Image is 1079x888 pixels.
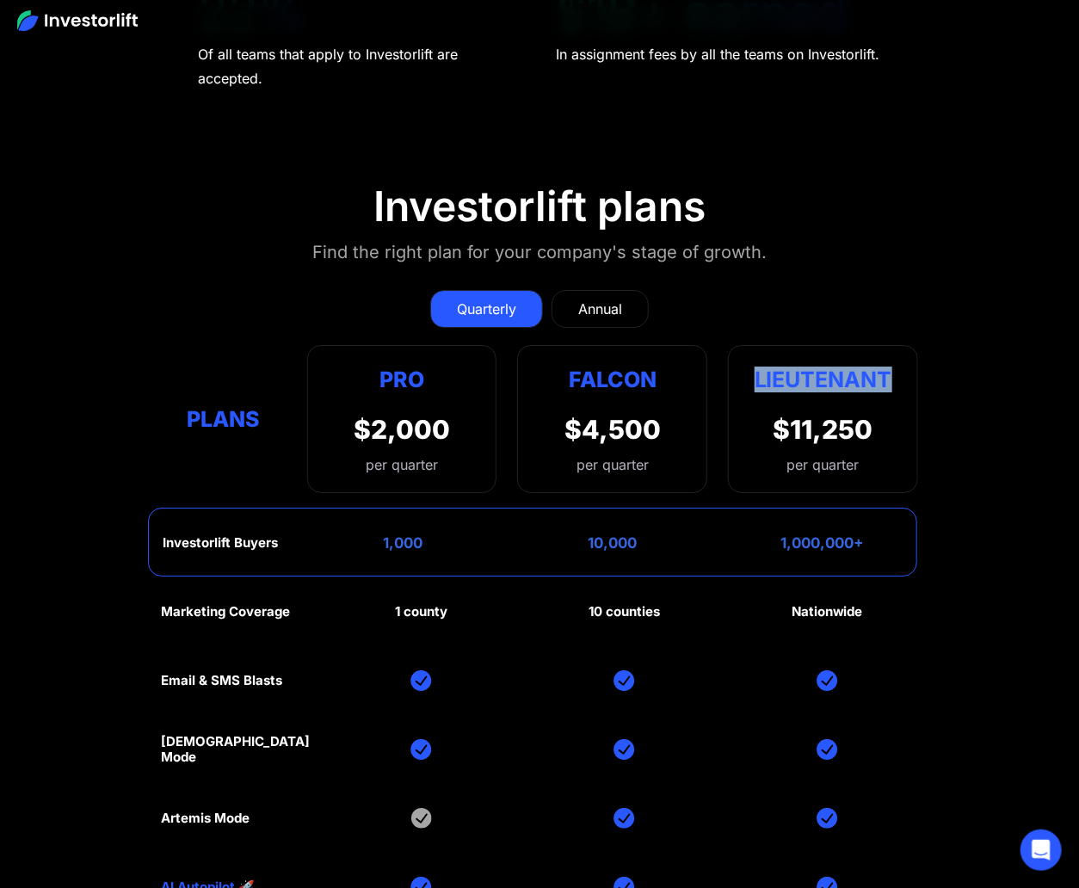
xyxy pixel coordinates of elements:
div: [DEMOGRAPHIC_DATA] Mode [161,734,310,765]
div: $2,000 [354,414,450,445]
div: Falcon [569,363,657,397]
div: 10 counties [589,604,660,620]
div: 1,000,000+ [780,534,864,552]
div: Artemis Mode [161,811,250,826]
div: Marketing Coverage [161,604,290,620]
div: 1,000 [383,534,422,552]
div: Find the right plan for your company's stage of growth. [312,238,767,266]
div: Of all teams that apply to Investorlift are accepted. [198,42,524,90]
div: per quarter [354,454,450,475]
strong: Lieutenant [755,367,892,392]
div: per quarter [787,454,860,475]
div: In assignment fees by all the teams on Investorlift. [557,42,880,66]
div: Pro [354,363,450,397]
div: Quarterly [457,299,516,319]
div: Open Intercom Messenger [1020,829,1062,871]
div: Investorlift Buyers [163,535,278,551]
div: Email & SMS Blasts [161,673,282,688]
div: Plans [161,402,287,435]
div: Investorlift plans [373,182,706,231]
div: Annual [578,299,622,319]
div: Nationwide [792,604,863,620]
div: 1 county [395,604,447,620]
div: $4,500 [564,414,661,445]
div: 10,000 [588,534,637,552]
div: $11,250 [774,414,873,445]
div: per quarter [576,454,649,475]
